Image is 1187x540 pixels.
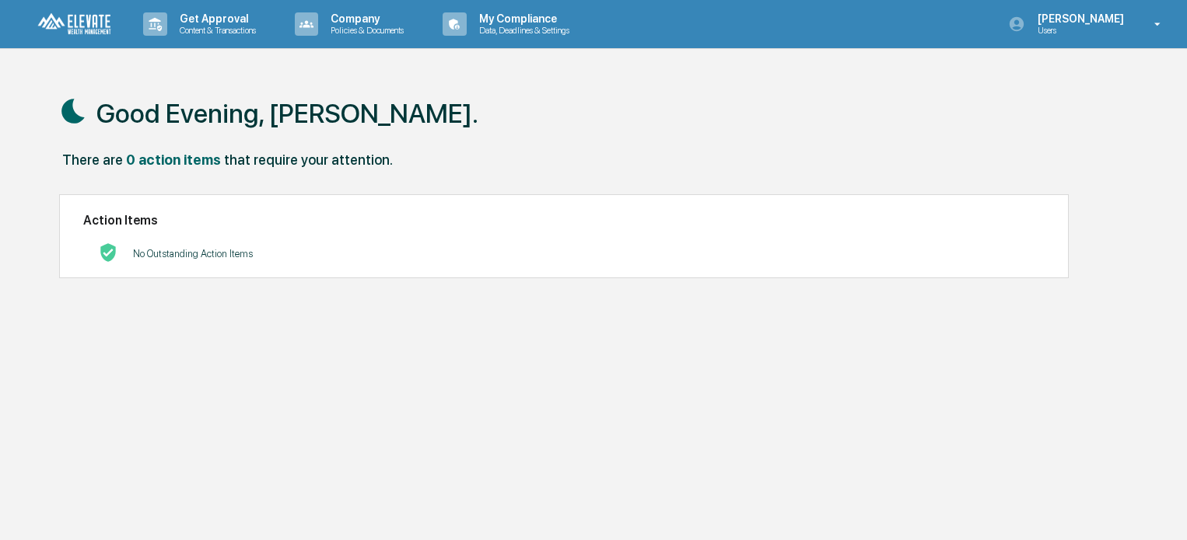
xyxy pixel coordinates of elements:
p: Users [1025,25,1132,36]
p: Policies & Documents [318,25,411,36]
p: My Compliance [467,12,577,25]
p: Data, Deadlines & Settings [467,25,577,36]
p: Content & Transactions [167,25,264,36]
h1: Good Evening, [PERSON_NAME]. [96,98,478,129]
h2: Action Items [83,213,1045,228]
p: Company [318,12,411,25]
p: No Outstanding Action Items [133,248,253,260]
div: that require your attention. [224,152,393,168]
div: 0 action items [126,152,221,168]
p: Get Approval [167,12,264,25]
img: logo [37,12,112,37]
div: There are [62,152,123,168]
p: [PERSON_NAME] [1025,12,1132,25]
img: No Actions logo [99,243,117,262]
